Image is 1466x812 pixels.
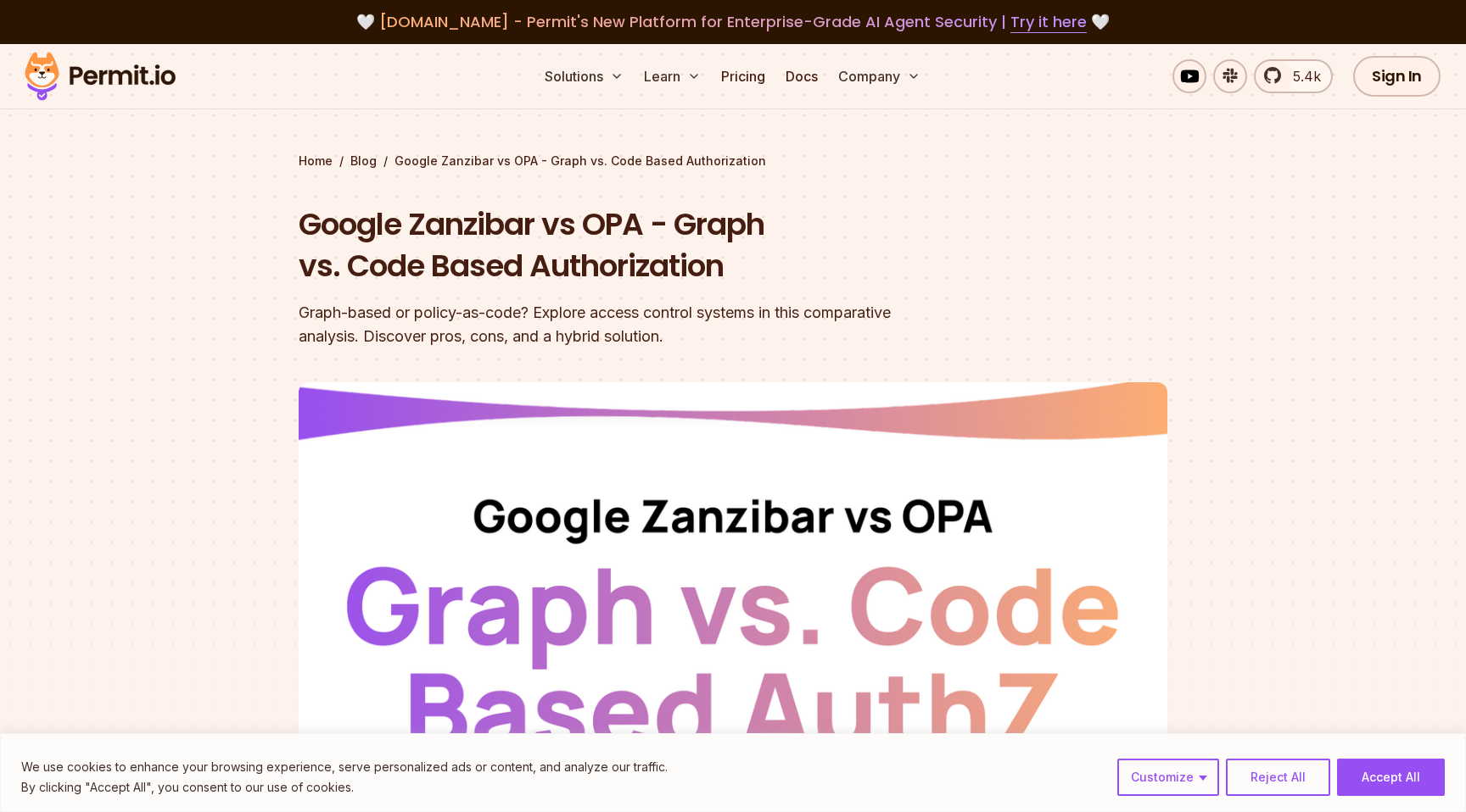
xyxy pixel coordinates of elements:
span: [DOMAIN_NAME] - Permit's New Platform for Enterprise-Grade AI Agent Security | [379,11,1087,32]
a: Sign In [1353,56,1441,97]
button: Customize [1117,759,1219,796]
div: / / [299,153,1167,170]
a: Blog [350,153,377,170]
a: Docs [779,59,825,93]
span: 5.4k [1283,66,1321,86]
button: Solutions [538,59,630,93]
a: Pricing [714,59,772,93]
a: 5.4k [1254,59,1333,93]
div: Graph-based or policy-as-code? Explore access control systems in this comparative analysis. Disco... [299,301,950,348]
h1: Google Zanzibar vs OPA - Graph vs. Code Based Authorization [299,203,950,287]
button: Company [831,59,927,93]
button: Accept All [1337,759,1445,796]
p: By clicking "Accept All", you consent to our use of cookies. [21,777,668,798]
button: Reject All [1226,759,1330,796]
p: We use cookies to enhance your browsing experience, serve personalized ads or content, and analyz... [21,757,668,777]
button: Learn [637,59,708,93]
div: 🤍 🤍 [41,10,1425,34]
a: Try it here [1010,11,1087,33]
img: Permit logo [17,47,183,105]
a: Home [299,153,333,170]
